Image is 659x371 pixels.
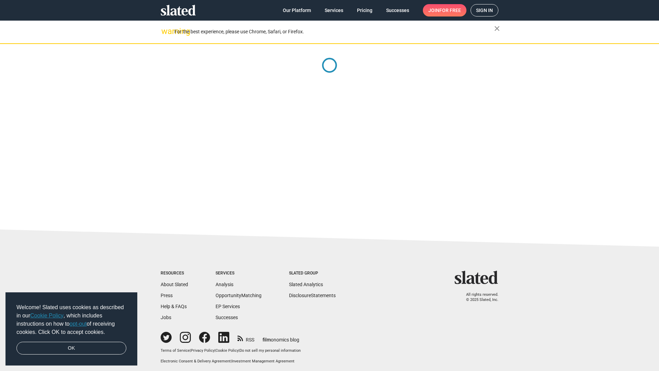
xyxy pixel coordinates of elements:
[70,321,87,327] a: opt-out
[238,333,254,343] a: RSS
[476,4,493,16] span: Sign in
[283,4,311,16] span: Our Platform
[161,282,188,287] a: About Slated
[471,4,498,16] a: Sign in
[161,271,188,276] div: Resources
[439,4,461,16] span: for free
[231,359,232,363] span: |
[30,313,63,318] a: Cookie Policy
[161,348,190,353] a: Terms of Service
[319,4,349,16] a: Services
[216,282,233,287] a: Analysis
[386,4,409,16] span: Successes
[216,293,262,298] a: OpportunityMatching
[357,4,372,16] span: Pricing
[277,4,316,16] a: Our Platform
[289,271,336,276] div: Slated Group
[216,348,239,353] a: Cookie Policy
[161,359,231,363] a: Electronic Consent & Delivery Agreement
[493,24,501,33] mat-icon: close
[16,303,126,336] span: Welcome! Slated uses cookies as described in our , which includes instructions on how to of recei...
[161,293,173,298] a: Press
[161,315,171,320] a: Jobs
[191,348,215,353] a: Privacy Policy
[216,271,262,276] div: Services
[216,304,240,309] a: EP Services
[16,342,126,355] a: dismiss cookie message
[263,331,299,343] a: filmonomics blog
[240,348,301,353] button: Do not sell my personal information
[289,282,323,287] a: Slated Analytics
[161,27,170,35] mat-icon: warning
[459,292,498,302] p: All rights reserved. © 2025 Slated, Inc.
[174,27,494,36] div: For the best experience, please use Chrome, Safari, or Firefox.
[423,4,466,16] a: Joinfor free
[428,4,461,16] span: Join
[232,359,294,363] a: Investment Management Agreement
[263,337,271,342] span: film
[351,4,378,16] a: Pricing
[289,293,336,298] a: DisclosureStatements
[239,348,240,353] span: |
[325,4,343,16] span: Services
[215,348,216,353] span: |
[161,304,187,309] a: Help & FAQs
[381,4,415,16] a: Successes
[5,292,137,366] div: cookieconsent
[190,348,191,353] span: |
[216,315,238,320] a: Successes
